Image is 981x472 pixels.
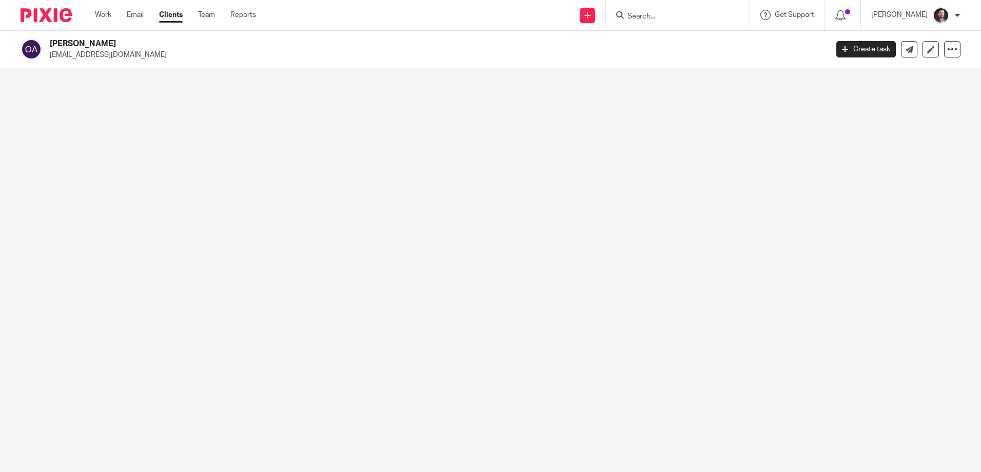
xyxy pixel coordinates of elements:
[127,10,144,20] a: Email
[198,10,215,20] a: Team
[933,7,949,24] img: Capture.PNG
[21,38,42,60] img: svg%3E
[230,10,256,20] a: Reports
[626,12,719,22] input: Search
[50,50,821,60] p: [EMAIL_ADDRESS][DOMAIN_NAME]
[775,11,814,18] span: Get Support
[95,10,111,20] a: Work
[871,10,928,20] p: [PERSON_NAME]
[159,10,183,20] a: Clients
[50,38,666,49] h2: [PERSON_NAME]
[836,41,896,57] a: Create task
[21,8,72,22] img: Pixie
